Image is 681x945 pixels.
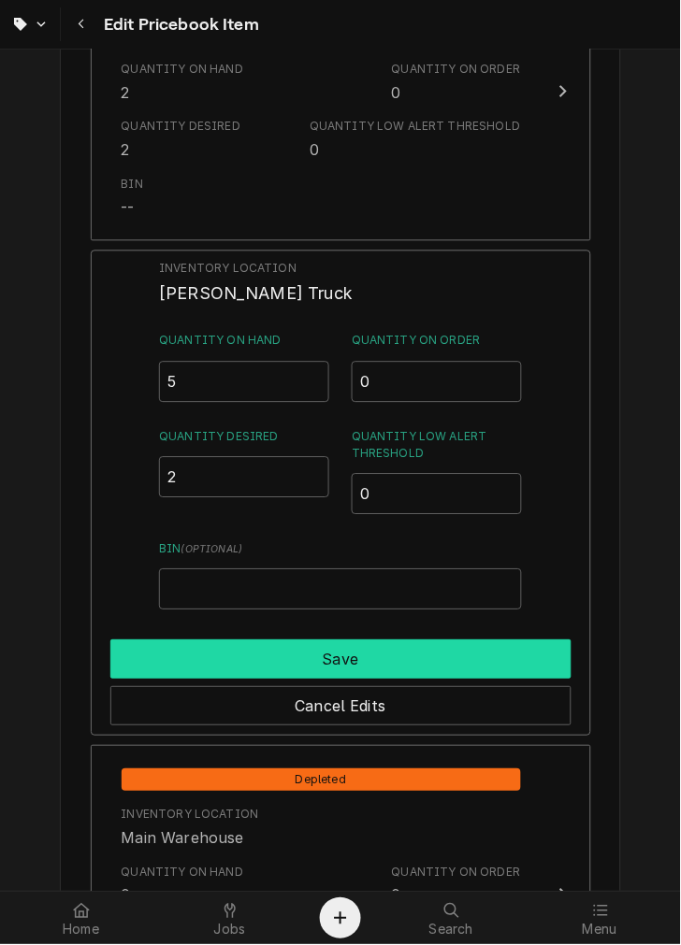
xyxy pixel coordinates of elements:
div: 0 [392,885,401,908]
a: Search [378,896,525,941]
div: Inventory Location [159,261,521,307]
span: Edit Pricebook Item [98,12,259,37]
div: Quantity on Hand [122,61,244,78]
div: 2 [122,139,130,162]
div: Inventory Level Edit Form [159,261,521,610]
span: [PERSON_NAME] Truck [159,284,353,304]
div: 2 [122,81,130,104]
div: Quantity Desired [159,429,329,515]
div: Button Group Row [110,633,572,680]
div: Main Warehouse [122,827,244,850]
div: Quantity on Order [392,61,521,104]
a: Jobs [156,896,303,941]
label: Quantity on Order [352,333,522,350]
div: Quantity on Order [352,333,522,402]
span: Jobs [214,923,246,938]
span: ( optional ) [181,544,243,556]
button: Navigate back [65,7,98,41]
span: Inventory Location [159,261,521,278]
button: Create Object [320,898,361,939]
a: Menu [527,896,674,941]
div: Quantity on Hand [159,333,329,402]
label: Quantity Desired [159,429,329,446]
div: Depleted [122,767,521,792]
div: Quantity on Hand [122,61,244,104]
div: -- [122,197,135,220]
span: Inventory Location [159,281,521,307]
div: Quantity Low Alert Threshold [310,119,520,136]
div: Quantity Desired [122,119,241,162]
div: 0 [392,81,401,104]
div: Quantity Low Alert Threshold [310,119,520,162]
label: Quantity Low Alert Threshold [352,429,522,463]
div: Location [122,807,259,850]
div: Button Group [110,633,572,726]
button: Save [110,640,572,680]
div: Bin [122,177,143,193]
a: Go to Parts & Materials [4,7,56,41]
label: Bin [159,541,521,558]
div: Quantity Low Alert Threshold [352,429,522,515]
label: Quantity on Hand [159,333,329,350]
div: Quantity on Hand [122,865,244,881]
span: Home [63,923,99,938]
div: Inventory Location [122,807,259,823]
div: Quantity on Order [392,61,521,78]
div: Quantity Desired [122,119,241,136]
div: 0 [122,885,131,908]
div: Quantity on Hand [122,865,244,908]
div: Quantity on Order [392,865,521,908]
a: Home [7,896,154,941]
span: Depleted [122,769,521,792]
span: Menu [583,923,617,938]
div: Quantity on Order [392,865,521,881]
div: Bin [122,177,143,220]
button: Cancel Edits [110,687,572,726]
div: Button Group Row [110,680,572,726]
span: Search [429,923,473,938]
div: Bin [159,541,521,610]
div: 0 [310,139,319,162]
